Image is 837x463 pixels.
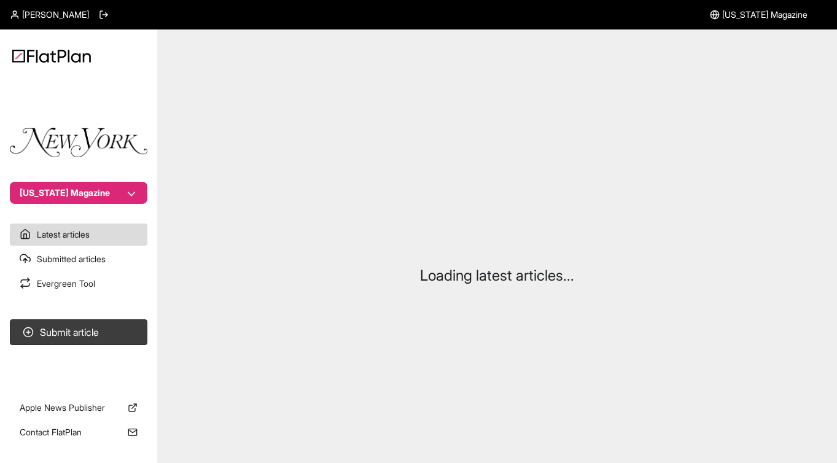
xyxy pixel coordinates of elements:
a: Evergreen Tool [10,273,147,295]
a: Contact FlatPlan [10,421,147,443]
img: Publication Logo [10,128,147,157]
button: [US_STATE] Magazine [10,182,147,204]
p: Loading latest articles... [420,266,574,286]
a: Apple News Publisher [10,397,147,419]
a: [PERSON_NAME] [10,9,89,21]
button: Submit article [10,319,147,345]
img: Logo [12,49,91,63]
a: Submitted articles [10,248,147,270]
span: [PERSON_NAME] [22,9,89,21]
span: [US_STATE] Magazine [722,9,808,21]
a: Latest articles [10,224,147,246]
